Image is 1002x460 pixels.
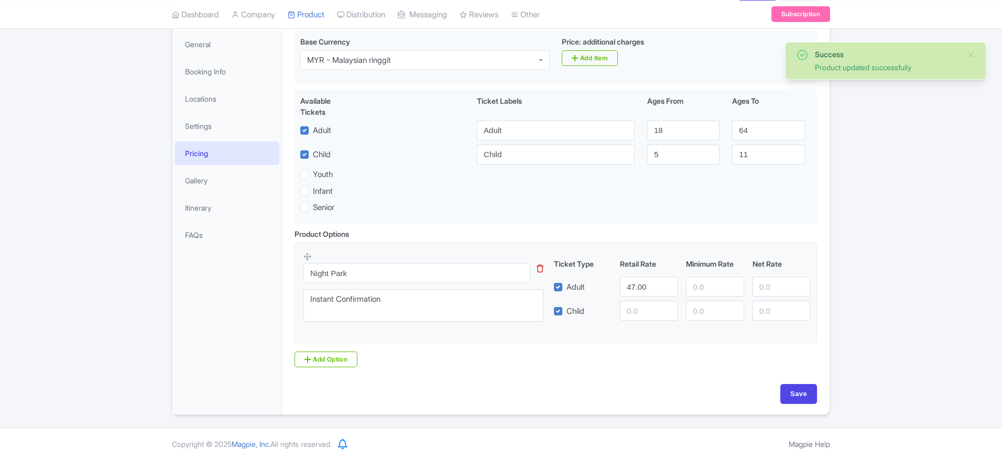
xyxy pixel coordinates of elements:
[780,384,817,404] input: Save
[567,305,584,317] label: Child
[175,114,279,138] a: Settings
[616,258,682,269] div: Retail Rate
[686,301,744,321] input: 0.0
[232,440,270,448] span: Magpie, Inc.
[477,121,635,140] input: Adult
[686,277,744,297] input: 0.0
[313,149,331,161] label: Child
[313,125,331,137] label: Adult
[550,258,616,269] div: Ticket Type
[313,202,334,214] label: Senior
[562,36,644,47] label: Price: additional charges
[471,95,641,117] div: Ticket Labels
[175,141,279,165] a: Pricing
[815,49,959,60] div: Success
[726,95,811,117] div: Ages To
[967,49,975,61] button: Close
[313,185,333,198] label: Infant
[175,196,279,220] a: Itinerary
[303,263,530,283] input: Option Name
[753,301,810,321] input: 0.0
[295,228,349,239] div: Product Options
[682,258,748,269] div: Minimum Rate
[620,301,678,321] input: 0.0
[300,95,357,117] div: Available Tickets
[641,95,726,117] div: Ages From
[789,440,830,448] a: Magpie Help
[567,281,585,293] label: Adult
[175,87,279,111] a: Locations
[307,56,391,65] div: MYR - Malaysian ringgit
[303,289,543,322] textarea: Instant Confirmation
[771,6,830,22] a: Subscription
[562,50,618,66] a: Add Item
[175,32,279,56] a: General
[477,145,635,165] input: Child
[753,277,810,297] input: 0.0
[620,277,678,297] input: 0.0
[313,169,333,181] label: Youth
[175,169,279,192] a: Gallery
[748,258,814,269] div: Net Rate
[295,352,357,367] a: Add Option
[815,62,959,73] div: Product updated successfully
[175,60,279,83] a: Booking Info
[175,223,279,247] a: FAQs
[300,37,350,46] span: Base Currency
[166,439,338,450] div: Copyright © 2025 All rights reserved.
